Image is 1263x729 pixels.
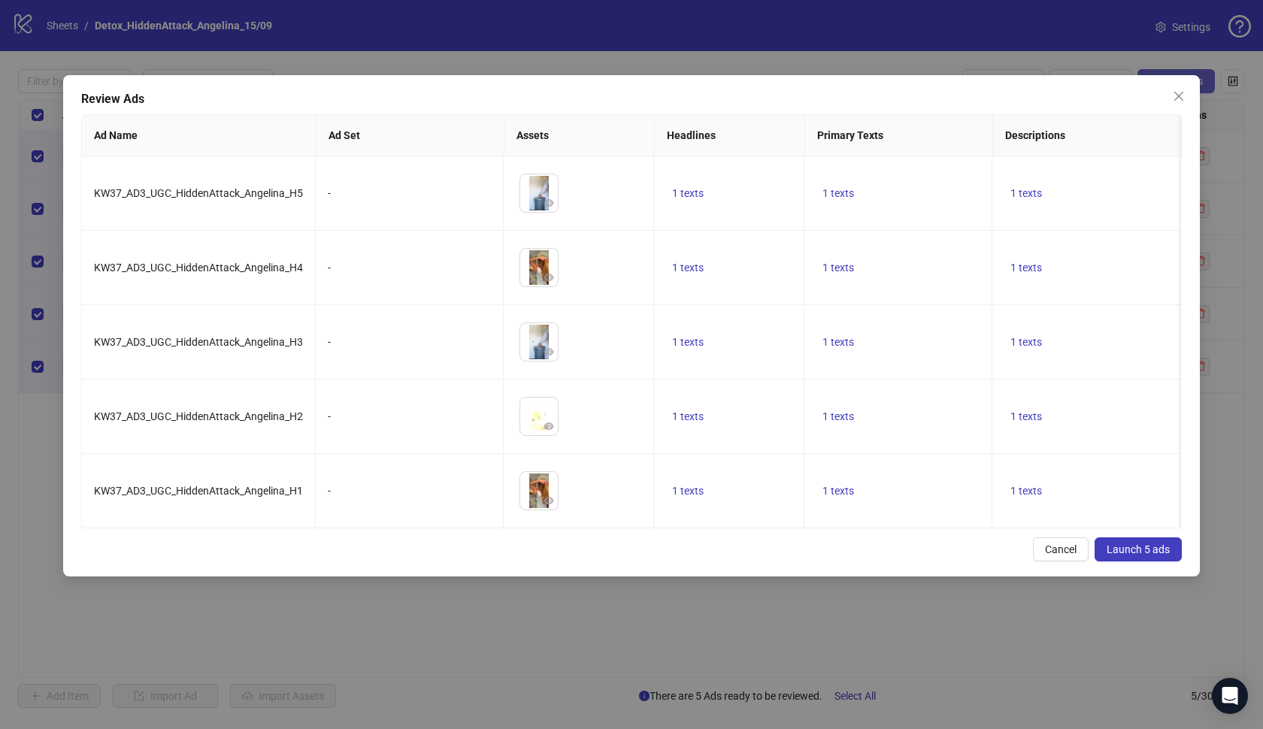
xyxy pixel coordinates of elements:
[816,259,860,277] button: 1 texts
[1107,543,1170,555] span: Launch 5 ads
[544,198,554,208] span: eye
[328,408,491,425] div: -
[1004,407,1048,425] button: 1 texts
[544,421,554,431] span: eye
[504,115,655,156] th: Assets
[1045,543,1077,555] span: Cancel
[666,482,710,500] button: 1 texts
[1010,262,1042,274] span: 1 texts
[81,90,1182,108] div: Review Ads
[1033,537,1089,561] button: Cancel
[317,115,504,156] th: Ad Set
[666,259,710,277] button: 1 texts
[993,115,1181,156] th: Descriptions
[655,115,805,156] th: Headlines
[822,485,854,497] span: 1 texts
[1010,485,1042,497] span: 1 texts
[540,492,558,510] button: Preview
[1004,482,1048,500] button: 1 texts
[540,417,558,435] button: Preview
[1004,184,1048,202] button: 1 texts
[328,482,491,499] div: -
[544,272,554,283] span: eye
[540,343,558,361] button: Preview
[816,184,860,202] button: 1 texts
[666,333,710,351] button: 1 texts
[672,410,704,422] span: 1 texts
[544,346,554,357] span: eye
[672,485,704,497] span: 1 texts
[328,259,491,276] div: -
[1167,84,1191,108] button: Close
[520,249,558,286] img: Asset 1
[520,472,558,510] img: Asset 1
[94,262,303,274] span: KW37_AD3_UGC_HiddenAttack_Angelina_H4
[520,174,558,212] img: Asset 1
[816,407,860,425] button: 1 texts
[816,482,860,500] button: 1 texts
[94,187,303,199] span: KW37_AD3_UGC_HiddenAttack_Angelina_H5
[666,184,710,202] button: 1 texts
[822,262,854,274] span: 1 texts
[328,185,491,201] div: -
[1010,336,1042,348] span: 1 texts
[822,187,854,199] span: 1 texts
[1095,537,1182,561] button: Launch 5 ads
[1010,187,1042,199] span: 1 texts
[520,323,558,361] img: Asset 1
[328,334,491,350] div: -
[82,115,317,156] th: Ad Name
[805,115,993,156] th: Primary Texts
[94,485,303,497] span: KW37_AD3_UGC_HiddenAttack_Angelina_H1
[1173,90,1185,102] span: close
[94,336,303,348] span: KW37_AD3_UGC_HiddenAttack_Angelina_H3
[540,194,558,212] button: Preview
[1004,333,1048,351] button: 1 texts
[520,398,558,435] img: Asset 1
[816,333,860,351] button: 1 texts
[822,336,854,348] span: 1 texts
[1212,678,1248,714] div: Open Intercom Messenger
[544,495,554,506] span: eye
[666,407,710,425] button: 1 texts
[672,262,704,274] span: 1 texts
[1010,410,1042,422] span: 1 texts
[672,336,704,348] span: 1 texts
[822,410,854,422] span: 1 texts
[672,187,704,199] span: 1 texts
[1004,259,1048,277] button: 1 texts
[540,268,558,286] button: Preview
[94,410,303,422] span: KW37_AD3_UGC_HiddenAttack_Angelina_H2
